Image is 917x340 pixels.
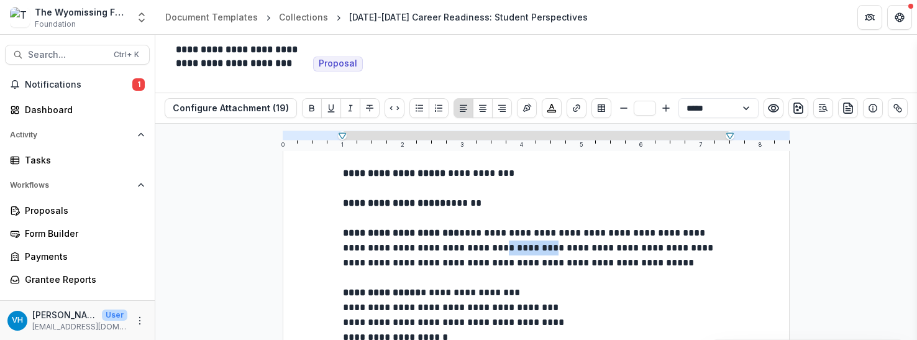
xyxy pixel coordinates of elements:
button: Create link [567,98,586,118]
button: Configure Attachment (19) [165,98,297,118]
button: Choose font color [542,98,562,118]
button: Smaller [616,101,631,116]
button: Align Right [492,98,512,118]
button: Open Editor Sidebar [813,98,833,118]
img: The Wyomissing Foundation [10,7,30,27]
div: Collections [279,11,328,24]
span: Proposal [319,58,357,69]
div: Tasks [25,154,140,167]
button: Partners [857,5,882,30]
button: Underline [321,98,341,118]
button: Open Workflows [5,175,150,195]
button: Open Activity [5,125,150,145]
a: Document Templates [160,8,263,26]
button: Insert Signature [517,98,537,118]
a: Collections [274,8,333,26]
button: Ordered List [429,98,449,118]
button: Code [385,98,404,118]
span: 1 [132,78,145,91]
div: Proposals [25,204,140,217]
button: Italicize [340,98,360,118]
button: Bold [302,98,322,118]
a: Dashboard [5,99,150,120]
div: Dashboard [25,103,140,116]
div: Ctrl + K [111,48,142,62]
button: Bullet List [409,98,429,118]
button: Show related entities [888,98,908,118]
button: Bigger [659,101,673,116]
div: The Wyomissing Foundation [35,6,128,19]
button: Get Help [887,5,912,30]
button: Insert Table [591,98,611,118]
button: download-word [788,98,808,118]
button: More [132,313,147,328]
a: Grantee Reports [5,269,150,290]
div: Form Builder [25,227,140,240]
p: User [102,310,127,321]
div: Document Templates [165,11,258,24]
button: preview-proposal-pdf [838,98,858,118]
button: Preview preview-doc.pdf [764,98,783,118]
button: Open Documents [5,295,150,315]
button: Align Left [454,98,473,118]
button: Notifications1 [5,75,150,94]
div: Valeri Harteg [12,316,23,324]
span: Workflows [10,181,132,190]
p: [EMAIL_ADDRESS][DOMAIN_NAME] [32,321,127,333]
button: Show details [863,98,883,118]
a: Payments [5,246,150,267]
span: Foundation [35,19,76,30]
a: Tasks [5,150,150,170]
p: [PERSON_NAME] [32,308,97,321]
div: [DATE]-[DATE] Career Readiness: Student Perspectives [349,11,588,24]
a: Proposals [5,200,150,221]
div: Payments [25,250,140,263]
div: Grantee Reports [25,273,140,286]
nav: breadcrumb [160,8,593,26]
span: Search... [28,50,106,60]
span: Notifications [25,80,132,90]
a: Form Builder [5,223,150,244]
button: Strike [360,98,380,118]
button: Align Center [473,98,493,118]
button: Open entity switcher [133,5,150,30]
span: Activity [10,131,132,139]
button: Search... [5,45,150,65]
